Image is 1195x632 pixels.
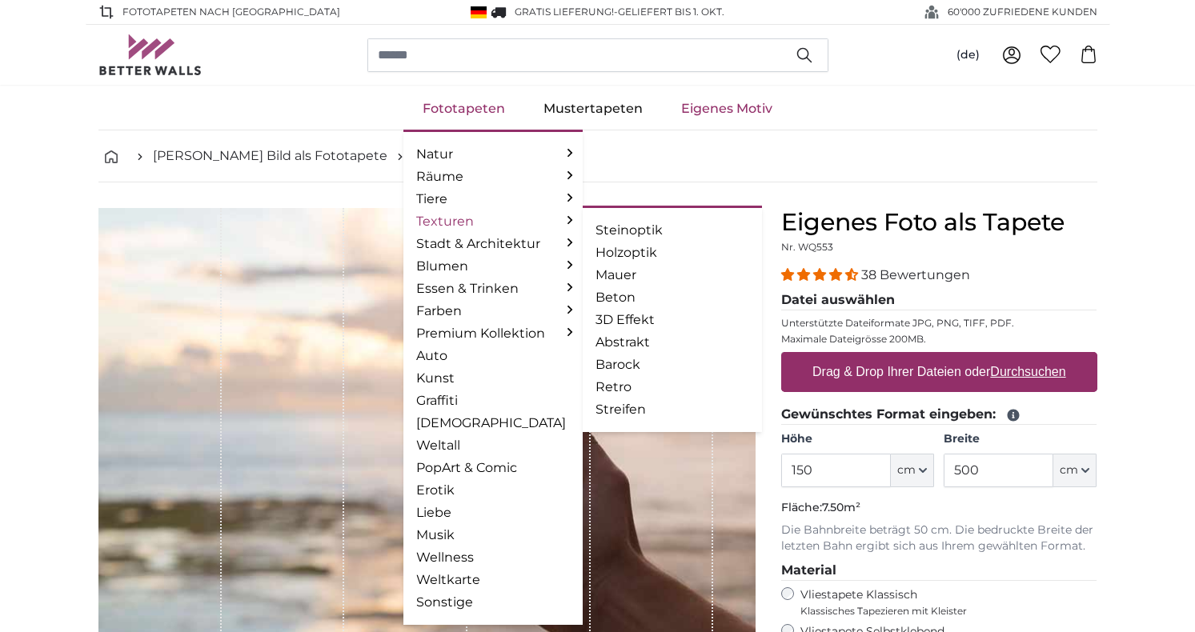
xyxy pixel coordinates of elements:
span: 7.50m² [822,500,860,514]
a: Wellness [416,548,570,567]
a: Erotik [416,481,570,500]
a: Beton [595,288,749,307]
label: Vliestapete Klassisch [800,587,1084,618]
a: Graffiti [416,391,570,410]
legend: Material [781,561,1097,581]
a: [PERSON_NAME] Bild als Fototapete [153,146,387,166]
a: PopArt & Comic [416,458,570,478]
a: Räume [416,167,570,186]
u: Durchsuchen [990,365,1065,378]
a: Streifen [595,400,749,419]
a: Essen & Trinken [416,279,570,298]
label: Höhe [781,431,934,447]
a: Tiere [416,190,570,209]
a: Blumen [416,257,570,276]
a: Kunst [416,369,570,388]
label: Breite [944,431,1097,447]
a: Eigenes Motiv [662,88,792,130]
span: Nr. WQ553 [781,241,833,253]
a: Auto [416,346,570,366]
a: 3D Effekt [595,310,749,330]
span: Geliefert bis 1. Okt. [618,6,724,18]
span: GRATIS Lieferung! [515,6,614,18]
button: cm [891,454,934,487]
h1: Eigenes Foto als Tapete [781,208,1097,237]
legend: Datei auswählen [781,290,1097,310]
img: Deutschland [471,6,487,18]
span: 4.34 stars [781,267,861,282]
span: cm [1060,462,1078,478]
a: Musik [416,526,570,545]
a: Mustertapeten [524,88,662,130]
a: Weltkarte [416,570,570,590]
a: Abstrakt [595,333,749,352]
legend: Gewünschtes Format eingeben: [781,405,1097,425]
button: (de) [944,41,992,70]
a: Farben [416,302,570,321]
p: Die Bahnbreite beträgt 50 cm. Die bedruckte Breite der letzten Bahn ergibt sich aus Ihrem gewählt... [781,522,1097,554]
span: 60'000 ZUFRIEDENE KUNDEN [948,5,1097,19]
button: cm [1053,454,1097,487]
p: Maximale Dateigrösse 200MB. [781,333,1097,346]
img: Betterwalls [98,34,203,75]
a: Texturen [416,212,570,231]
a: Holzoptik [595,243,749,262]
span: Klassisches Tapezieren mit Kleister [800,605,1084,618]
span: 38 Bewertungen [861,267,970,282]
a: Sonstige [416,593,570,612]
a: Liebe [416,503,570,522]
a: Natur [416,145,570,164]
a: [DEMOGRAPHIC_DATA] [416,414,570,433]
a: Barock [595,355,749,374]
a: Stadt & Architektur [416,234,570,254]
a: Retro [595,378,749,397]
span: - [614,6,724,18]
span: Fototapeten nach [GEOGRAPHIC_DATA] [122,5,340,19]
p: Unterstützte Dateiformate JPG, PNG, TIFF, PDF. [781,317,1097,330]
span: cm [897,462,916,478]
a: Weltall [416,436,570,455]
p: Fläche: [781,500,1097,516]
nav: breadcrumbs [98,130,1097,182]
label: Drag & Drop Ihrer Dateien oder [806,356,1073,388]
a: Steinoptik [595,221,749,240]
a: Premium Kollektion [416,324,570,343]
a: Mauer [595,266,749,285]
a: Fototapeten [403,88,524,130]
